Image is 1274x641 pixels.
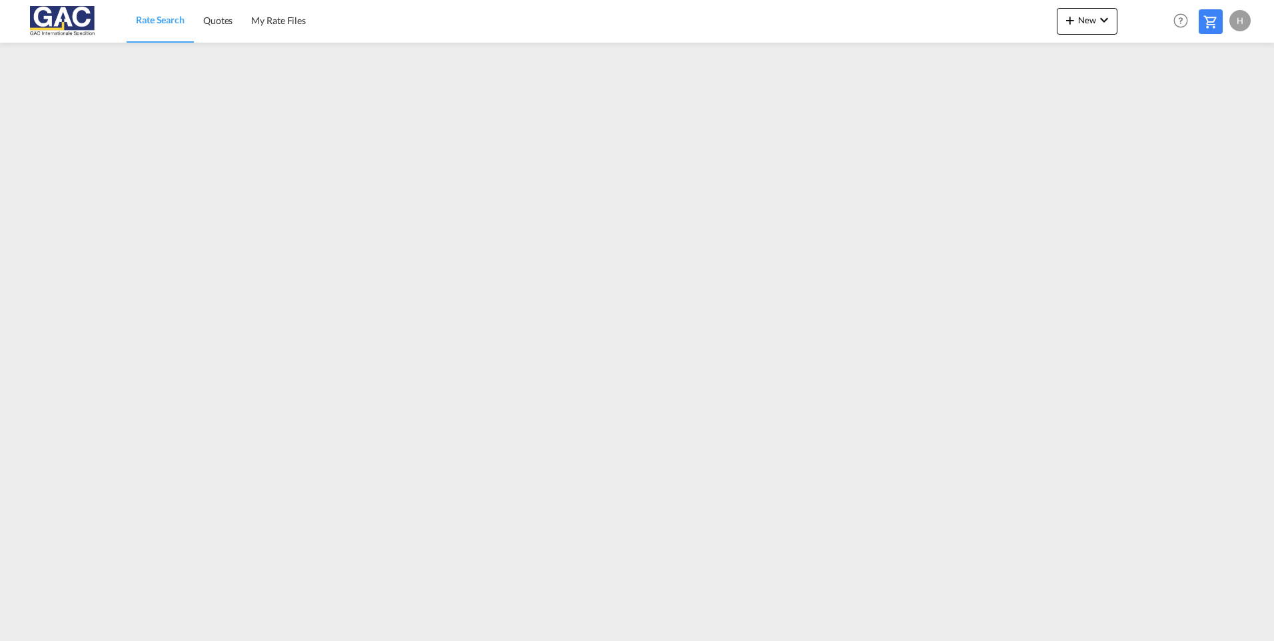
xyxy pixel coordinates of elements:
[1169,9,1199,33] div: Help
[203,15,233,26] span: Quotes
[136,14,185,25] span: Rate Search
[251,15,306,26] span: My Rate Files
[1057,8,1117,35] button: icon-plus 400-fgNewicon-chevron-down
[1229,10,1251,31] div: H
[20,6,110,36] img: 9f305d00dc7b11eeb4548362177db9c3.png
[1062,12,1078,28] md-icon: icon-plus 400-fg
[1062,15,1112,25] span: New
[1096,12,1112,28] md-icon: icon-chevron-down
[1169,9,1192,32] span: Help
